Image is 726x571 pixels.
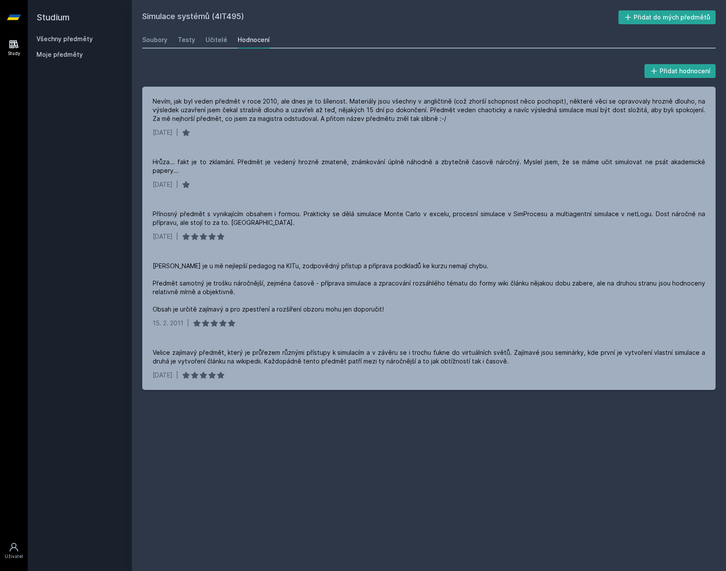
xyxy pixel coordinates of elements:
div: [DATE] [153,128,173,137]
a: Uživatel [2,538,26,564]
a: Hodnocení [238,31,270,49]
div: | [176,128,178,137]
div: Study [8,50,20,57]
div: [DATE] [153,371,173,380]
a: Soubory [142,31,167,49]
div: Hodnocení [238,36,270,44]
div: Velice zajímavý předmět, který je průřezem různými přístupy k simulacím a v závěru se i trochu ťu... [153,348,705,366]
div: Učitelé [206,36,227,44]
button: Přidat hodnocení [644,64,716,78]
div: Přínosný předmět s vynikajícím obsahem i formou. Prakticky se dělá simulace Monte Carlo v excelu,... [153,210,705,227]
div: | [176,371,178,380]
div: | [187,319,189,328]
a: Testy [178,31,195,49]
a: Study [2,35,26,61]
a: Všechny předměty [36,35,93,42]
div: | [176,232,178,241]
div: Soubory [142,36,167,44]
a: Učitelé [206,31,227,49]
div: Nevím, jak byl veden předmět v roce 2010, ale dnes je to šílenost. Materiály jsou všechny v angli... [153,97,705,123]
div: Testy [178,36,195,44]
button: Přidat do mých předmětů [618,10,716,24]
div: [PERSON_NAME] je u mě nejlepší pedagog na KITu, zodpovědný přístup a příprava podkladů ke kurzu n... [153,262,705,314]
div: | [176,180,178,189]
div: [DATE] [153,232,173,241]
div: Hrůza... fakt je to zklamání. Předmět je vedený hrozně zmateně, známkování úplně náhodně a zbyteč... [153,158,705,175]
span: Moje předměty [36,50,83,59]
div: 15. 2. 2011 [153,319,183,328]
div: Uživatel [5,553,23,560]
div: [DATE] [153,180,173,189]
h2: Simulace systémů (4IT495) [142,10,618,24]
